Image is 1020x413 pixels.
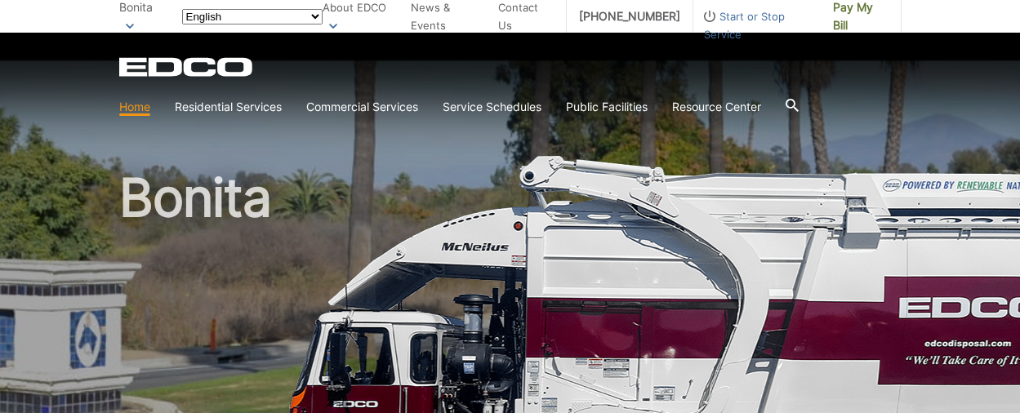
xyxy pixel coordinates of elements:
[119,98,150,116] a: Home
[566,98,648,116] a: Public Facilities
[119,57,255,77] a: EDCD logo. Return to the homepage.
[443,98,541,116] a: Service Schedules
[182,9,323,24] select: Select a language
[672,98,761,116] a: Resource Center
[175,98,282,116] a: Residential Services
[306,98,418,116] a: Commercial Services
